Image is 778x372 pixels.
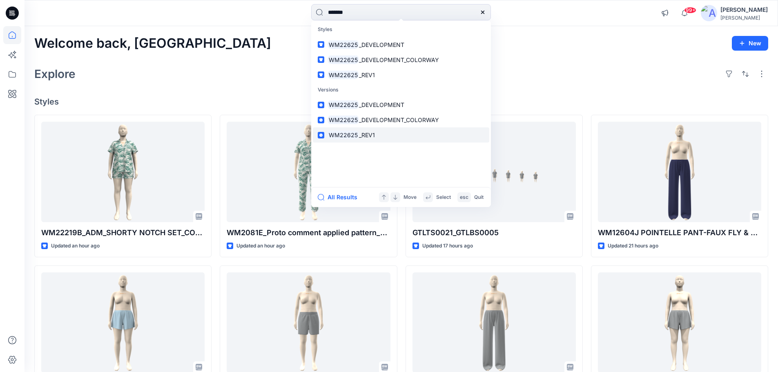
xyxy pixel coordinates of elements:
mark: WM22625 [328,130,359,140]
p: Versions [313,82,489,98]
div: [PERSON_NAME] [720,5,768,15]
p: Quit [474,193,484,202]
p: Select [436,193,451,202]
p: WM22219B_ADM_SHORTY NOTCH SET_COLORWAY_REV1 [41,227,205,238]
p: esc [460,193,468,202]
h2: Welcome back, [GEOGRAPHIC_DATA] [34,36,271,51]
span: _DEVELOPMENT [359,41,404,48]
p: Updated an hour ago [51,242,100,250]
p: Updated 21 hours ago [608,242,658,250]
span: 99+ [684,7,696,13]
a: WM22625_DEVELOPMENT [313,97,489,112]
button: All Results [318,192,363,202]
a: WM2081E_Proto comment applied pattern_REV1 [227,122,390,223]
a: GTLTS0021_GTLBS0005 [412,122,576,223]
a: WM22625_REV1 [313,127,489,143]
a: WM22219B_ADM_SHORTY NOTCH SET_COLORWAY_REV1 [41,122,205,223]
div: [PERSON_NAME] [720,15,768,21]
p: WM2081E_Proto comment applied pattern_REV1 [227,227,390,238]
mark: WM22625 [328,55,359,65]
p: Move [403,193,417,202]
mark: WM22625 [328,40,359,49]
h2: Explore [34,67,76,80]
span: _DEVELOPMENT [359,101,404,108]
span: _REV1 [359,71,375,78]
p: Updated 17 hours ago [422,242,473,250]
span: _REV1 [359,131,375,138]
mark: WM22625 [328,100,359,109]
a: WM22625_DEVELOPMENT_COLORWAY [313,112,489,127]
mark: WM22625 [328,115,359,125]
span: _DEVELOPMENT_COLORWAY [359,56,439,63]
p: WM12604J POINTELLE PANT-FAUX FLY & BUTTONS + PICOT_COLORWAY_REV3 [598,227,761,238]
p: Styles [313,22,489,37]
img: avatar [701,5,717,21]
p: GTLTS0021_GTLBS0005 [412,227,576,238]
h4: Styles [34,97,768,107]
a: WM22625_REV1 [313,67,489,82]
span: _DEVELOPMENT_COLORWAY [359,116,439,123]
a: WM22625_DEVELOPMENT_COLORWAY [313,52,489,67]
a: WM22625_DEVELOPMENT [313,37,489,52]
p: Updated an hour ago [236,242,285,250]
mark: WM22625 [328,70,359,80]
button: New [732,36,768,51]
a: WM12604J POINTELLE PANT-FAUX FLY & BUTTONS + PICOT_COLORWAY_REV3 [598,122,761,223]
